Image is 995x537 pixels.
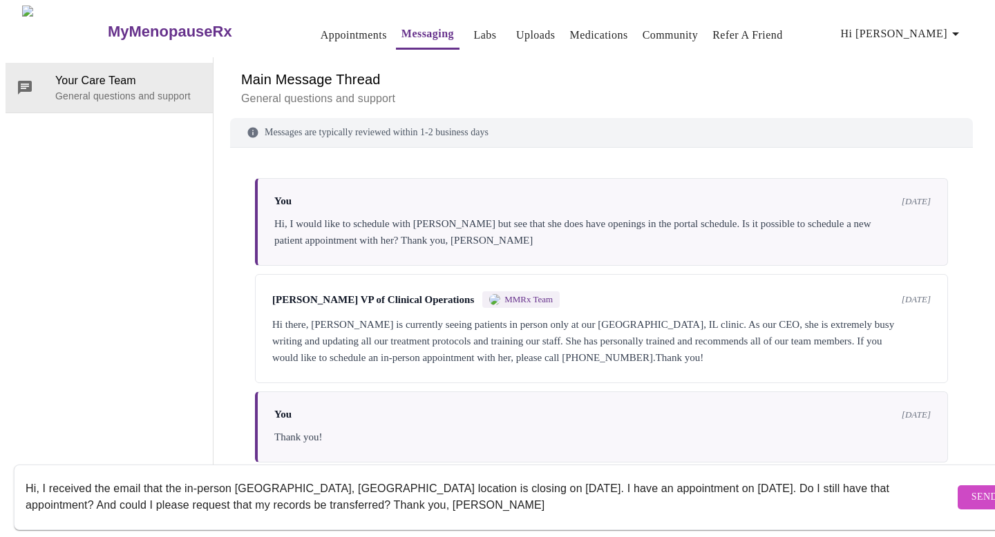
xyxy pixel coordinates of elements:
button: Hi [PERSON_NAME] [835,20,969,48]
a: Medications [570,26,628,45]
button: Appointments [315,21,392,49]
span: [DATE] [902,196,931,207]
h3: MyMenopauseRx [108,23,232,41]
span: You [274,409,292,420]
span: [DATE] [902,409,931,420]
div: Hi, I would like to schedule with [PERSON_NAME] but see that she does have openings in the portal... [274,215,931,248]
button: Community [637,21,704,49]
h6: Main Message Thread [241,68,962,90]
button: Messaging [396,20,459,50]
a: Labs [474,26,497,45]
span: [DATE] [902,294,931,305]
span: [PERSON_NAME] VP of Clinical Operations [272,294,474,306]
a: Refer a Friend [712,26,783,45]
a: Messaging [401,24,454,43]
button: Medications [565,21,634,49]
a: Appointments [321,26,387,45]
a: Uploads [516,26,556,45]
p: General questions and support [241,90,962,107]
span: You [274,195,292,207]
a: Community [643,26,699,45]
button: Uploads [511,21,561,49]
span: Your Care Team [55,72,202,89]
div: Thank you! [274,429,931,445]
a: MyMenopauseRx [106,8,287,56]
span: Hi [PERSON_NAME] [841,24,964,43]
button: Refer a Friend [707,21,788,49]
button: Labs [463,21,507,49]
div: Hi there, [PERSON_NAME] is currently seeing patients in person only at our [GEOGRAPHIC_DATA], IL ... [272,316,931,366]
div: Messages are typically reviewed within 1-2 business days [230,118,973,148]
img: MMRX [489,294,500,305]
img: MyMenopauseRx Logo [22,6,106,57]
textarea: Send a message about your appointment [26,475,954,519]
div: Your Care TeamGeneral questions and support [6,63,213,113]
span: MMRx Team [504,294,553,305]
p: General questions and support [55,89,202,103]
